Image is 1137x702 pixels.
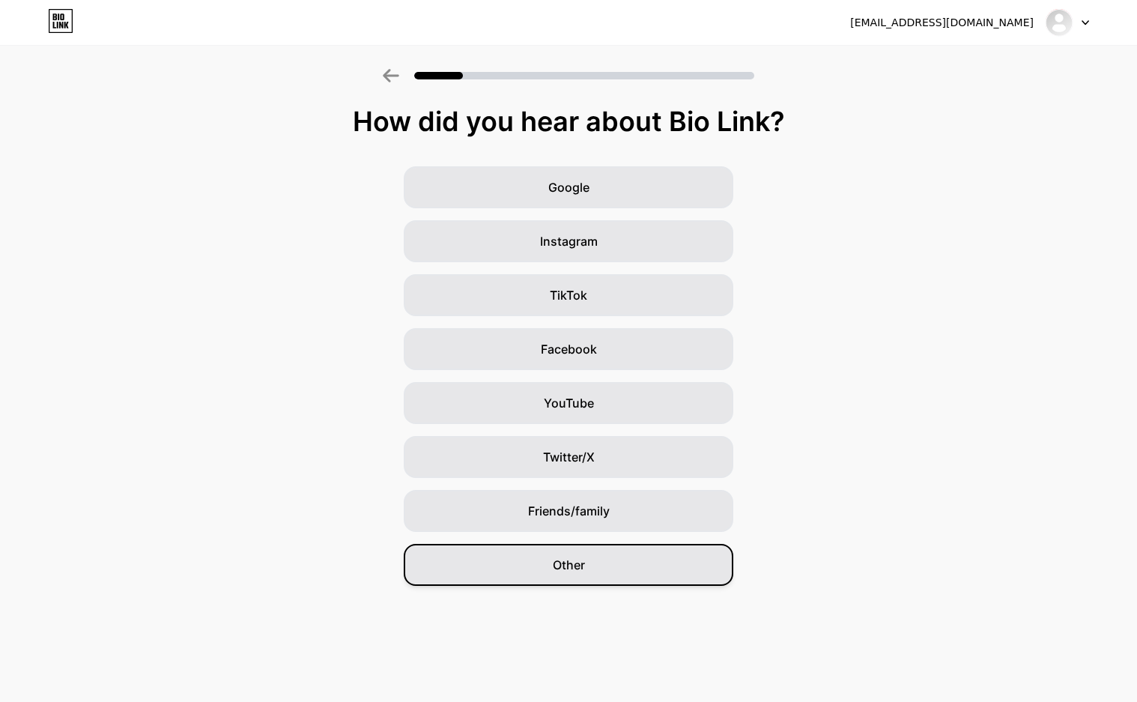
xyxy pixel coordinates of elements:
[1045,8,1073,37] img: mcdtotoslot11
[541,340,597,358] span: Facebook
[543,448,595,466] span: Twitter/X
[528,502,610,520] span: Friends/family
[540,232,598,250] span: Instagram
[553,556,585,574] span: Other
[544,394,594,412] span: YouTube
[548,178,589,196] span: Google
[850,15,1034,31] div: [EMAIL_ADDRESS][DOMAIN_NAME]
[550,286,587,304] span: TikTok
[7,106,1130,136] div: How did you hear about Bio Link?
